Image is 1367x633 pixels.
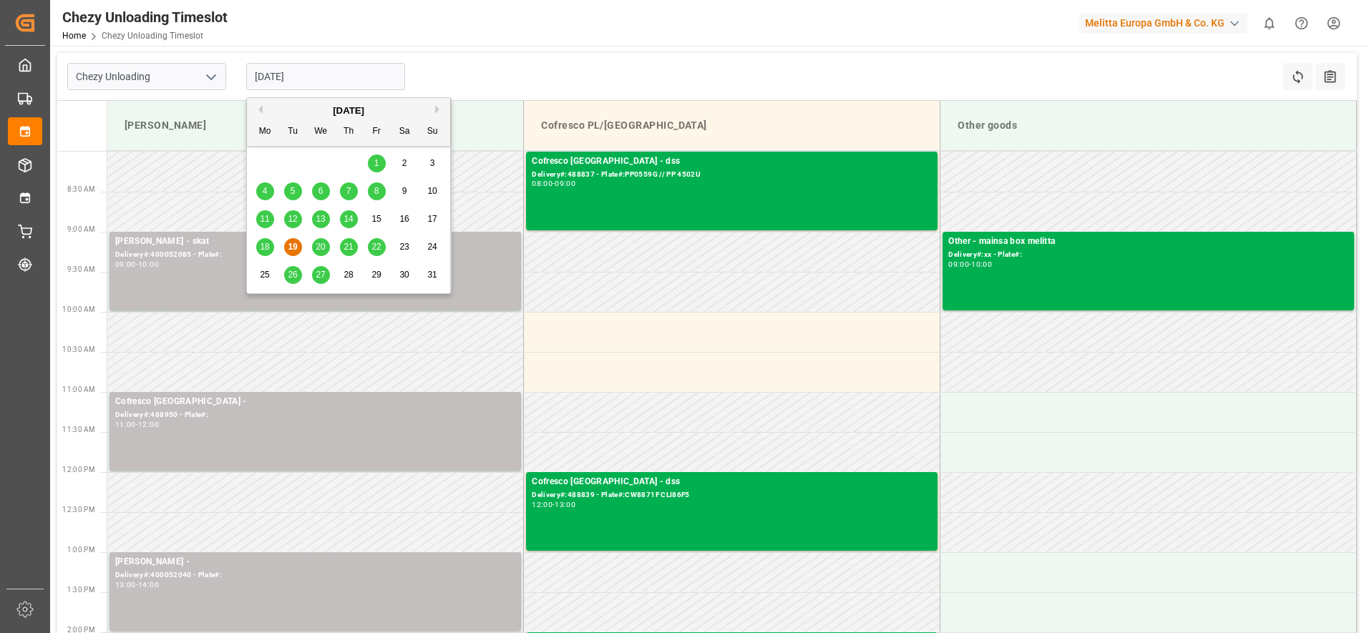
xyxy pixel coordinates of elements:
[427,186,437,196] span: 10
[263,186,268,196] span: 4
[948,235,1348,249] div: Other - mainsa box melitta
[62,426,95,433] span: 11:30 AM
[424,238,442,256] div: Choose Sunday, August 24th, 2025
[260,270,269,280] span: 25
[247,104,450,118] div: [DATE]
[368,266,386,284] div: Choose Friday, August 29th, 2025
[288,242,297,252] span: 19
[115,555,515,569] div: [PERSON_NAME] -
[288,214,297,224] span: 12
[424,266,442,284] div: Choose Sunday, August 31st, 2025
[67,63,226,90] input: Type to search/select
[67,546,95,554] span: 1:00 PM
[424,210,442,228] div: Choose Sunday, August 17th, 2025
[424,154,442,172] div: Choose Sunday, August 3rd, 2025
[316,214,325,224] span: 13
[312,266,330,284] div: Choose Wednesday, August 27th, 2025
[251,149,447,289] div: month 2025-08
[535,112,928,139] div: Cofresco PL/[GEOGRAPHIC_DATA]
[256,182,274,200] div: Choose Monday, August 4th, 2025
[396,182,414,200] div: Choose Saturday, August 9th, 2025
[62,31,86,41] a: Home
[532,489,932,501] div: Delivery#:488839 - Plate#:CW8871F CLI86F5
[115,569,515,582] div: Delivery#:400052040 - Plate#:
[424,182,442,200] div: Choose Sunday, August 10th, 2025
[260,242,269,252] span: 18
[555,501,575,508] div: 13:00
[284,266,302,284] div: Choose Tuesday, August 26th, 2025
[971,261,992,268] div: 10:00
[316,242,325,252] span: 20
[374,158,379,168] span: 1
[256,266,274,284] div: Choose Monday, August 25th, 2025
[396,210,414,228] div: Choose Saturday, August 16th, 2025
[371,270,381,280] span: 29
[396,238,414,256] div: Choose Saturday, August 23rd, 2025
[340,266,358,284] div: Choose Thursday, August 28th, 2025
[138,261,159,268] div: 10:00
[115,582,136,588] div: 13:00
[368,154,386,172] div: Choose Friday, August 1st, 2025
[291,186,296,196] span: 5
[340,182,358,200] div: Choose Thursday, August 7th, 2025
[62,345,95,353] span: 10:30 AM
[284,123,302,141] div: Tu
[346,186,351,196] span: 7
[555,180,575,187] div: 09:00
[115,409,515,421] div: Delivery#:488950 - Plate#:
[340,238,358,256] div: Choose Thursday, August 21st, 2025
[1079,9,1253,36] button: Melitta Europa GmbH & Co. KG
[948,249,1348,261] div: Delivery#:xx - Plate#:
[430,158,435,168] span: 3
[254,105,263,114] button: Previous Month
[62,386,95,393] span: 11:00 AM
[532,475,932,489] div: Cofresco [GEOGRAPHIC_DATA] - dss
[427,214,437,224] span: 17
[136,261,138,268] div: -
[67,586,95,594] span: 1:30 PM
[1079,13,1247,34] div: Melitta Europa GmbH & Co. KG
[396,154,414,172] div: Choose Saturday, August 2nd, 2025
[368,238,386,256] div: Choose Friday, August 22nd, 2025
[312,182,330,200] div: Choose Wednesday, August 6th, 2025
[402,186,407,196] span: 9
[374,186,379,196] span: 8
[371,214,381,224] span: 15
[553,501,555,508] div: -
[62,506,95,514] span: 12:30 PM
[1253,7,1285,39] button: show 0 new notifications
[67,185,95,193] span: 8:30 AM
[396,123,414,141] div: Sa
[318,186,323,196] span: 6
[399,270,409,280] span: 30
[288,270,297,280] span: 26
[312,238,330,256] div: Choose Wednesday, August 20th, 2025
[115,249,515,261] div: Delivery#:400052085 - Plate#:
[402,158,407,168] span: 2
[138,582,159,588] div: 14:00
[136,582,138,588] div: -
[427,242,437,252] span: 24
[344,242,353,252] span: 21
[200,66,221,88] button: open menu
[1285,7,1318,39] button: Help Center
[340,123,358,141] div: Th
[427,270,437,280] span: 31
[948,261,969,268] div: 09:00
[256,210,274,228] div: Choose Monday, August 11th, 2025
[368,210,386,228] div: Choose Friday, August 15th, 2025
[136,421,138,428] div: -
[62,6,228,28] div: Chezy Unloading Timeslot
[284,182,302,200] div: Choose Tuesday, August 5th, 2025
[138,421,159,428] div: 12:00
[368,123,386,141] div: Fr
[67,225,95,233] span: 9:00 AM
[340,210,358,228] div: Choose Thursday, August 14th, 2025
[435,105,444,114] button: Next Month
[119,112,512,139] div: [PERSON_NAME]
[62,305,95,313] span: 10:00 AM
[284,238,302,256] div: Choose Tuesday, August 19th, 2025
[256,238,274,256] div: Choose Monday, August 18th, 2025
[260,214,269,224] span: 11
[969,261,971,268] div: -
